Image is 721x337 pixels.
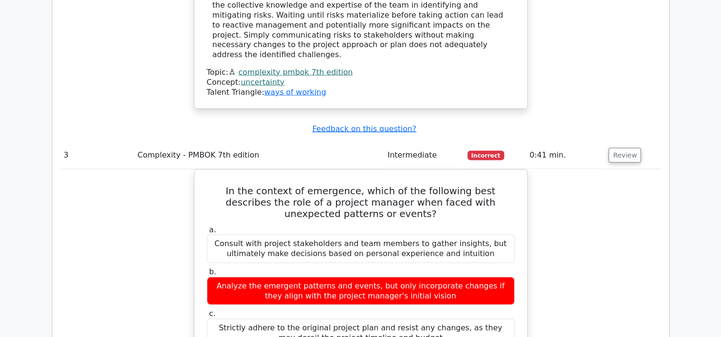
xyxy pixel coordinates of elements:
[384,142,464,169] td: Intermediate
[60,142,134,169] td: 3
[312,124,416,133] a: Feedback on this question?
[241,78,284,87] a: uncertainty
[206,185,516,219] h5: In the context of emergence, which of the following best describes the role of a project manager ...
[134,142,384,169] td: Complexity - PMBOK 7th edition
[207,78,284,87] font: Concept:
[207,277,515,306] div: Analyze the emergent patterns and events, but only incorporate changes if they align with the pro...
[209,309,216,318] span: c.
[207,88,326,97] font: Talent Triangle:
[209,225,216,234] span: a.
[207,68,353,77] font: Topic:
[264,88,326,97] a: ways of working
[207,235,515,263] div: Consult with project stakeholders and team members to gather insights, but ultimately make decisi...
[526,142,605,169] td: 0:41 min.
[238,68,353,77] a: complexity pmbok 7th edition
[609,148,641,163] button: Review
[467,151,504,160] span: Incorrect
[209,267,216,276] span: b.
